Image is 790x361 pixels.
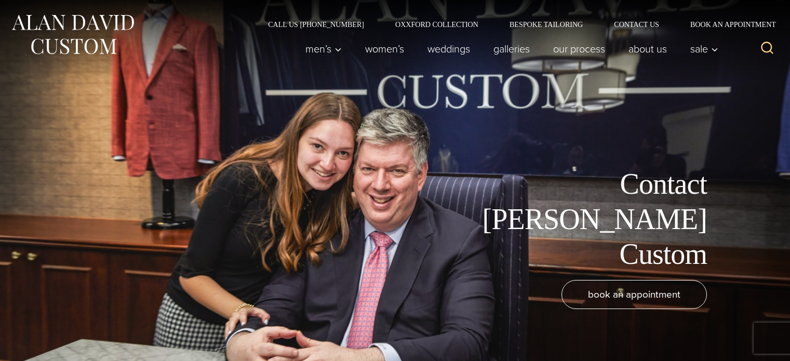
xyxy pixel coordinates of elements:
[494,21,598,28] a: Bespoke Tailoring
[542,38,617,59] a: Our Process
[354,38,416,59] a: Women’s
[675,21,780,28] a: Book an Appointment
[617,38,679,59] a: About Us
[294,38,724,59] nav: Primary Navigation
[380,21,494,28] a: Oxxford Collection
[690,44,718,54] span: Sale
[473,167,707,272] h1: Contact [PERSON_NAME] Custom
[252,21,380,28] a: Call Us [PHONE_NUMBER]
[755,36,780,61] button: View Search Form
[416,38,482,59] a: weddings
[252,21,780,28] nav: Secondary Navigation
[10,11,135,58] img: Alan David Custom
[482,38,542,59] a: Galleries
[561,280,707,309] a: book an appointment
[588,287,680,302] span: book an appointment
[305,44,342,54] span: Men’s
[598,21,675,28] a: Contact Us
